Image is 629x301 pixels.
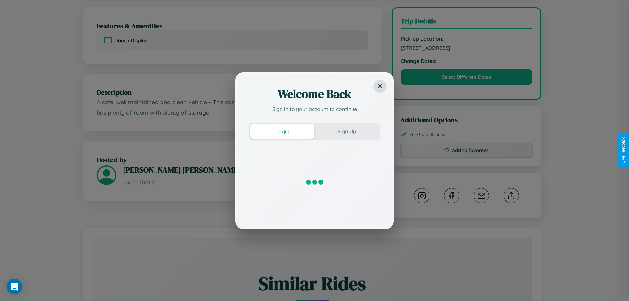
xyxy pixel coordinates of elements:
[250,124,314,139] button: Login
[249,86,380,102] h2: Welcome Back
[249,105,380,113] p: Sign in to your account to continue
[314,124,379,139] button: Sign Up
[7,279,22,294] div: Open Intercom Messenger
[621,137,626,164] div: Give Feedback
